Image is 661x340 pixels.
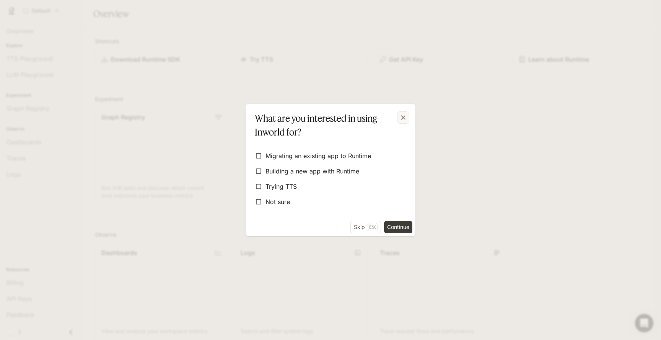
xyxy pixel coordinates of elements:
p: Esc [368,223,378,231]
span: Trying TTS [265,182,297,191]
span: Not sure [265,197,290,206]
p: What are you interested in using Inworld for? [255,111,403,139]
span: Migrating an existing app to Runtime [265,151,371,160]
button: SkipEsc [350,221,381,233]
span: Building a new app with Runtime [265,167,359,176]
button: Continue [384,221,412,233]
